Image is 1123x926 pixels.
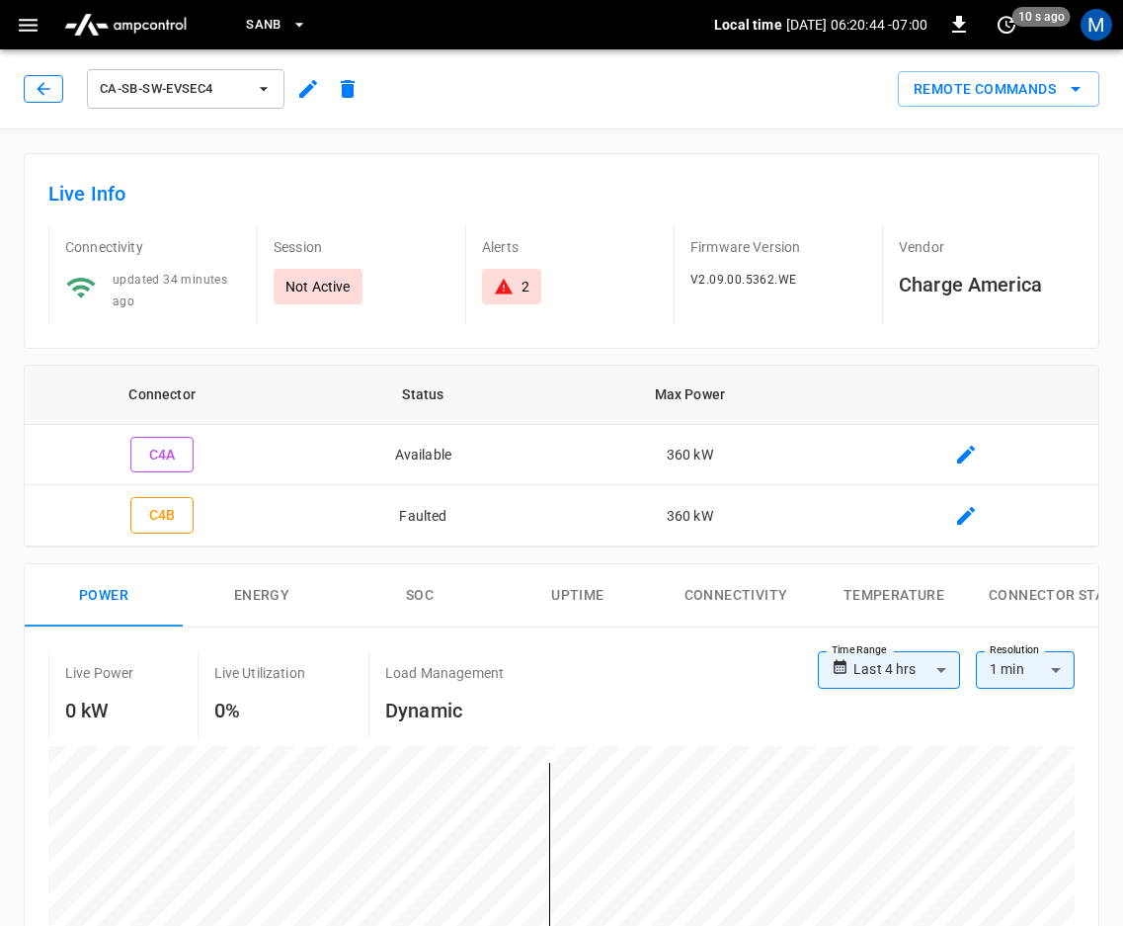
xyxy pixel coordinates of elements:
h6: 0 kW [65,695,134,726]
td: Faulted [299,485,546,547]
button: Power [25,564,183,628]
div: Last 4 hrs [853,651,960,689]
button: C4A [130,437,194,473]
p: Connectivity [65,237,241,257]
td: 360 kW [547,485,834,547]
span: 10 s ago [1012,7,1071,27]
span: V2.09.00.5362.WE [690,273,796,287]
img: ampcontrol.io logo [56,6,195,43]
label: Resolution [990,642,1039,658]
div: profile-icon [1081,9,1112,41]
th: Connector [25,366,299,425]
button: set refresh interval [991,9,1022,41]
span: updated 34 minutes ago [113,273,227,308]
div: 1 min [976,651,1075,689]
p: Live Power [65,663,134,683]
button: ca-sb-sw-evseC4 [87,69,284,109]
p: Firmware Version [690,237,866,257]
h6: 0% [214,695,305,726]
td: Available [299,425,546,486]
td: 360 kW [547,425,834,486]
th: Max Power [547,366,834,425]
button: Connectivity [657,564,815,628]
h6: Live Info [48,178,1075,210]
button: C4B [130,497,194,534]
p: [DATE] 06:20:44 -07:00 [786,15,927,35]
p: Session [274,237,449,257]
span: ca-sb-sw-evseC4 [100,78,246,101]
p: Live Utilization [214,663,305,683]
p: Local time [714,15,782,35]
button: Uptime [499,564,657,628]
span: SanB [246,14,281,37]
h6: Charge America [899,269,1075,300]
p: Not Active [285,277,351,296]
button: SanB [238,6,315,44]
label: Time Range [832,642,887,658]
div: remote commands options [898,71,1099,108]
p: Load Management [385,663,504,683]
button: Temperature [815,564,973,628]
button: Energy [183,564,341,628]
button: Remote Commands [898,71,1099,108]
th: Status [299,366,546,425]
table: connector table [25,366,1098,547]
p: Vendor [899,237,1075,257]
p: Alerts [482,237,658,257]
div: 2 [521,277,529,296]
h6: Dynamic [385,695,504,726]
button: SOC [341,564,499,628]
